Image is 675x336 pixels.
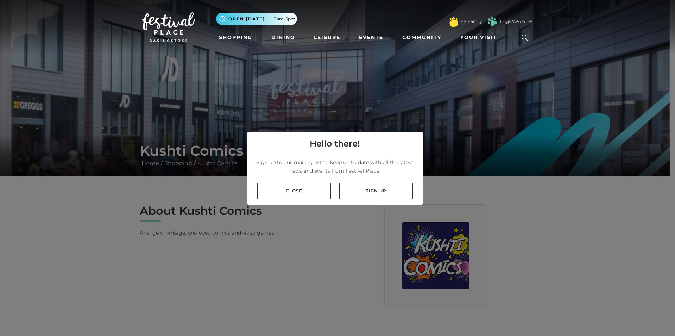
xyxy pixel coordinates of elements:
a: Your Visit [458,31,503,44]
a: Dining [269,31,298,44]
a: Dogs Welcome! [500,18,533,25]
span: Open [DATE] [228,16,265,22]
a: Close [257,183,331,199]
a: Leisure [311,31,343,44]
a: FP Family [461,18,482,25]
h4: Hello there! [310,137,360,150]
img: Festival Place Logo [142,12,195,42]
span: 11am-5pm [274,16,295,22]
p: Sign up to our mailing list to keep up to date with all the latest news and events from Festival ... [253,158,417,175]
a: Community [399,31,444,44]
button: Open [DATE] 11am-5pm [216,13,297,25]
a: Sign up [339,183,413,199]
a: Events [356,31,386,44]
a: Shopping [216,31,255,44]
span: Your Visit [460,34,497,41]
